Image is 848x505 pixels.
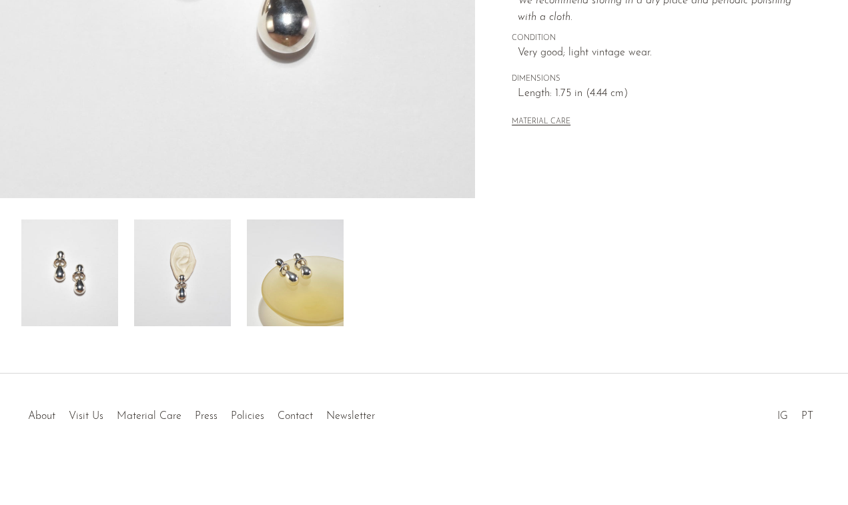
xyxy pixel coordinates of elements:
[801,411,813,422] a: PT
[777,411,788,422] a: IG
[28,411,55,422] a: About
[278,411,313,422] a: Contact
[21,219,118,326] img: Sculptural Teardrop Earrings
[512,33,812,45] span: CONDITION
[512,73,812,85] span: DIMENSIONS
[117,411,181,422] a: Material Care
[21,400,382,426] ul: Quick links
[69,411,103,422] a: Visit Us
[231,411,264,422] a: Policies
[134,219,231,326] img: Sculptural Teardrop Earrings
[247,219,344,326] img: Sculptural Teardrop Earrings
[771,400,820,426] ul: Social Medias
[518,85,812,103] span: Length: 1.75 in (4.44 cm)
[518,45,812,62] span: Very good; light vintage wear.
[512,117,570,127] button: MATERIAL CARE
[195,411,218,422] a: Press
